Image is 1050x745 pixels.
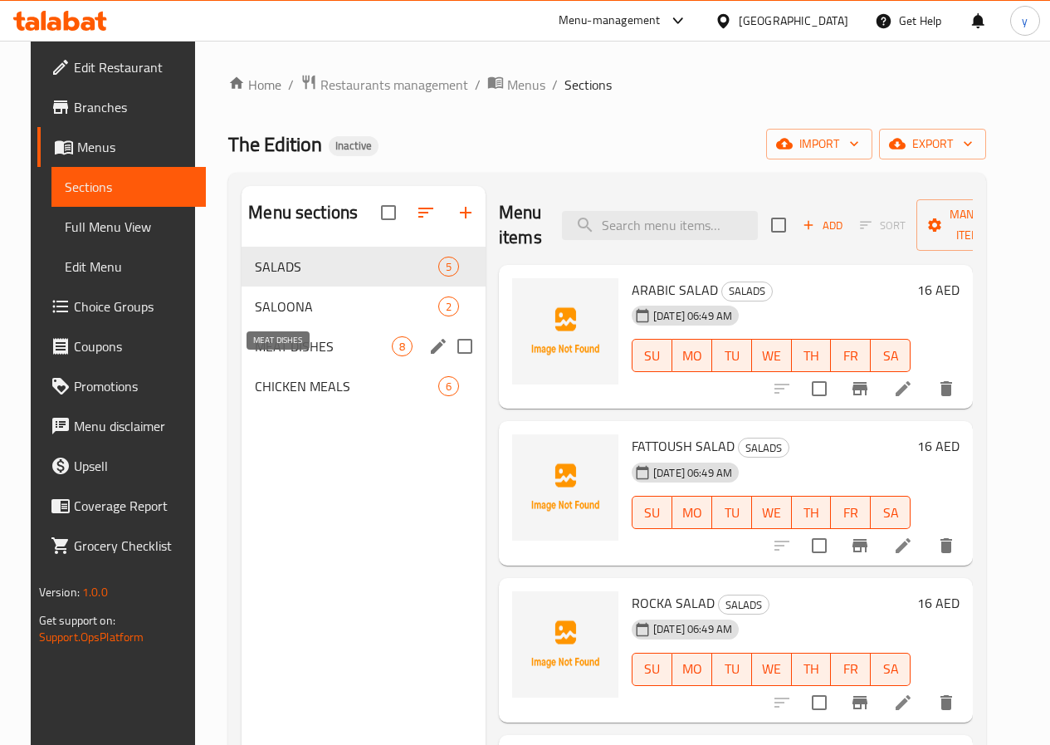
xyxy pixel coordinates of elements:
button: TH [792,339,832,372]
button: MO [672,653,712,686]
nav: Menu sections [242,240,486,413]
button: FR [831,496,871,529]
span: FR [838,657,864,681]
span: FR [838,501,864,525]
span: Grocery Checklist [74,536,193,556]
span: Menus [507,75,545,95]
span: Inactive [329,139,378,153]
span: MO [679,501,706,525]
button: FR [831,653,871,686]
a: Menu disclaimer [37,406,206,446]
button: SA [871,496,911,529]
button: Branch-specific-item [840,683,880,723]
button: WE [752,653,792,686]
span: SALADS [719,596,769,615]
div: Menu-management [559,11,661,31]
span: ARABIC SALAD [632,277,718,302]
div: SALADS [738,438,789,458]
button: WE [752,339,792,372]
span: Select to update [802,685,837,720]
span: SALADS [255,257,438,277]
button: SU [632,496,672,529]
span: The Edition [228,125,322,163]
h6: 16 AED [917,278,960,301]
span: MO [679,657,706,681]
button: Add [796,213,849,238]
span: Get support on: [39,610,115,631]
button: delete [926,526,966,566]
span: SA [877,344,904,368]
span: SA [877,501,904,525]
button: Branch-specific-item [840,369,880,409]
div: SALOONA2 [242,287,486,326]
span: [DATE] 06:49 AM [647,308,739,324]
span: FATTOUSH SALAD [632,434,735,458]
a: Home [228,75,281,95]
a: Upsell [37,446,206,486]
div: CHICKEN MEALS [255,376,438,396]
span: SU [639,501,666,525]
span: Restaurants management [320,75,468,95]
li: / [552,75,558,95]
span: Choice Groups [74,297,193,316]
img: ARABIC SALAD [512,278,618,385]
a: Branches [37,87,206,127]
span: 6 [439,379,458,395]
span: MO [679,344,706,368]
span: Branches [74,97,193,117]
span: FR [838,344,864,368]
a: Edit Menu [51,247,206,287]
div: items [438,376,459,396]
a: Support.OpsPlatform [39,626,144,648]
span: Add [800,216,845,235]
span: ROCKA SALAD [632,591,715,615]
button: TU [712,339,752,372]
span: [DATE] 06:49 AM [647,465,739,481]
a: Coupons [37,326,206,366]
span: [DATE] 06:49 AM [647,621,739,637]
button: TU [712,653,752,686]
div: SALADS [718,595,769,615]
button: TU [712,496,752,529]
span: Select to update [802,371,837,406]
button: TH [792,496,832,529]
button: Manage items [916,199,1028,251]
h2: Menu sections [248,200,358,225]
span: Upsell [74,456,193,476]
span: Edit Restaurant [74,57,193,77]
span: Version: [39,581,80,603]
img: FATTOUSH SALAD [512,434,618,541]
span: Promotions [74,376,193,396]
span: Select section [761,208,796,243]
span: WE [759,657,785,681]
a: Coverage Report [37,486,206,526]
span: import [779,134,859,154]
span: SU [639,344,666,368]
h6: 16 AED [917,591,960,615]
span: 2 [439,299,458,315]
button: SU [632,339,672,372]
span: Select to update [802,528,837,563]
span: SA [877,657,904,681]
span: Add item [796,213,849,238]
div: MEAT DISHES8edit [242,326,486,366]
span: TU [719,501,745,525]
button: WE [752,496,792,529]
button: SA [871,653,911,686]
span: Sort sections [406,193,446,233]
button: SA [871,339,911,372]
span: TH [798,657,825,681]
button: FR [831,339,871,372]
div: items [438,297,459,316]
button: Branch-specific-item [840,526,880,566]
button: edit [426,334,451,359]
span: SALADS [722,282,772,301]
h6: 16 AED [917,434,960,458]
div: SALOONA [255,297,438,316]
span: Menus [77,137,193,157]
button: Add section [446,193,486,233]
a: Grocery Checklist [37,526,206,566]
span: Edit Menu [65,257,193,277]
a: Promotions [37,366,206,406]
